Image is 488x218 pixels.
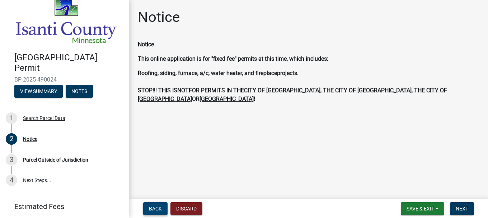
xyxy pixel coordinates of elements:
[177,87,189,94] u: NOT
[143,202,168,215] button: Back
[450,202,474,215] button: Next
[200,96,254,102] u: [GEOGRAPHIC_DATA]
[23,116,65,121] div: Search Parcel Data
[138,41,154,48] span: Notice
[138,55,328,62] span: This online application is for "fixed fee" permits at this time, which includes:
[6,154,17,166] div: 3
[407,206,434,212] span: Save & Exit
[66,85,93,98] button: Notes
[401,202,444,215] button: Save & Exit
[138,87,447,102] u: CITY OF [GEOGRAPHIC_DATA], THE CITY OF [GEOGRAPHIC_DATA], THE CITY OF [GEOGRAPHIC_DATA]
[170,202,202,215] button: Discard
[456,206,468,212] span: Next
[138,70,277,76] span: Roofing, siding, furnace, a/c, water heater, and fireplace
[149,206,162,212] span: Back
[6,175,17,186] div: 4
[138,9,180,26] h1: Notice
[14,76,115,83] span: BP-2025-490024
[23,136,37,142] div: Notice
[6,199,118,214] a: Estimated Fees
[23,157,88,162] div: Parcel Outside of Jurisdiction
[14,85,63,98] button: View Summary
[138,70,447,102] span: projects. STOP!!! THIS IS FOR PERMITS IN THE OR !
[66,89,93,94] wm-modal-confirm: Notes
[14,89,63,94] wm-modal-confirm: Summary
[14,52,123,73] h4: [GEOGRAPHIC_DATA] Permit
[6,112,17,124] div: 1
[6,133,17,145] div: 2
